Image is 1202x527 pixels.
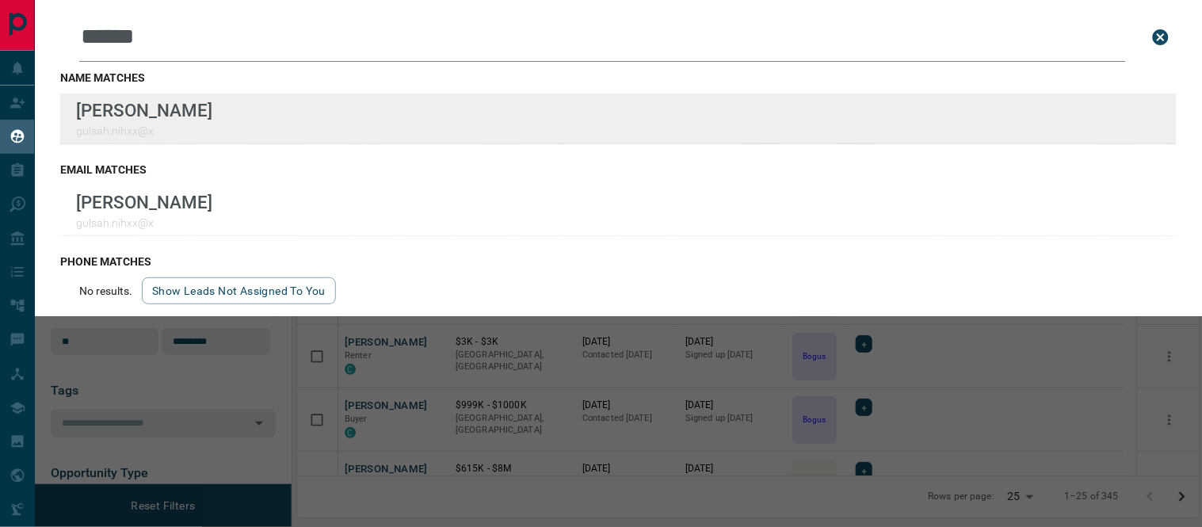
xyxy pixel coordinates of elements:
[76,100,212,120] p: [PERSON_NAME]
[76,216,212,229] p: gulsah.nihxx@x
[60,163,1177,176] h3: email matches
[79,285,132,297] p: No results.
[76,124,212,137] p: gulsah.nihxx@x
[60,71,1177,84] h3: name matches
[1145,21,1177,53] button: close search bar
[76,192,212,212] p: [PERSON_NAME]
[142,277,336,304] button: show leads not assigned to you
[60,255,1177,268] h3: phone matches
